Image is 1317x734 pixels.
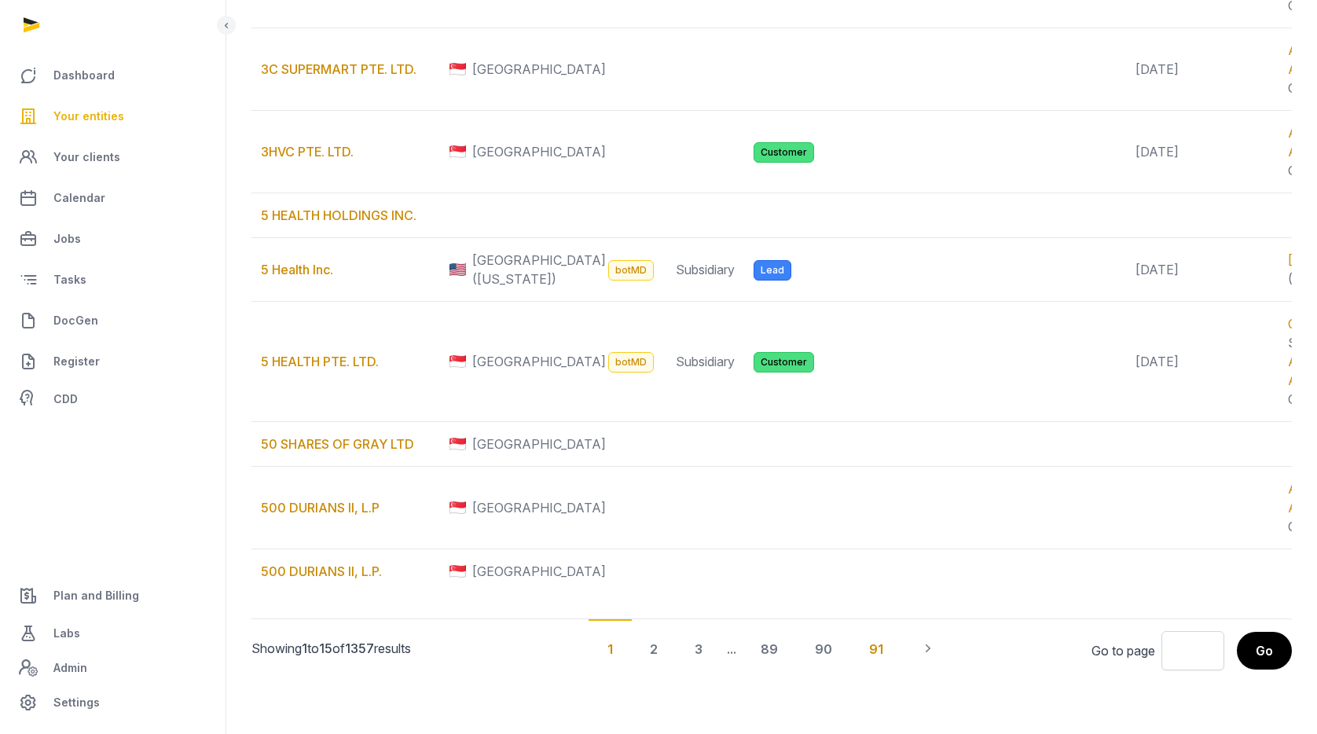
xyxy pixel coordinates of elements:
a: 500 DURIANS II, L.P. [261,563,382,579]
span: 1 [302,640,307,656]
span: Customer [754,352,814,373]
a: 5 Health Inc. [261,262,333,277]
td: [DATE] [1126,302,1278,422]
a: 500 DURIANS II, L.P [261,500,380,516]
div: 2 [631,619,677,677]
a: 3C SUPERMART PTE. LTD. [261,61,416,77]
label: Go to page [1091,641,1155,660]
span: Your clients [53,148,120,167]
span: botMD [608,260,654,281]
a: Tasks [13,261,213,299]
a: Admin [13,652,213,684]
span: Plan and Billing [53,586,139,605]
button: Go [1237,632,1292,670]
span: Calendar [53,189,105,207]
div: 3 [676,619,721,677]
td: [DATE] [1126,28,1278,111]
a: DocGen [13,302,213,339]
span: [GEOGRAPHIC_DATA] [472,60,606,79]
a: Calendar [13,179,213,217]
a: 50 SHARES OF GRAY LTD [261,436,414,452]
span: Register [53,352,100,371]
a: 5 HEALTH PTE. LTD. [261,354,379,369]
span: botMD [608,352,654,373]
span: 1357 [345,640,374,656]
td: Subsidiary [666,302,744,422]
span: Dashboard [53,66,115,85]
div: ... [721,619,743,677]
a: 5 HEALTH HOLDINGS INC. [261,207,416,223]
a: CDD [13,384,213,415]
div: 90 [796,619,851,677]
a: Dashboard [13,57,213,94]
span: DocGen [53,311,98,330]
span: [GEOGRAPHIC_DATA] [472,562,606,581]
span: CDD [53,390,78,409]
span: Jobs [53,229,81,248]
nav: Pagination [589,619,955,677]
span: Settings [53,693,100,712]
div: 91 [850,619,902,677]
a: Your clients [13,138,213,176]
span: Your entities [53,107,124,126]
span: Tasks [53,270,86,289]
a: Plan and Billing [13,577,213,615]
span: Lead [754,260,791,281]
td: [DATE] [1126,111,1278,193]
a: Register [13,343,213,380]
a: Labs [13,615,213,652]
a: Jobs [13,220,213,258]
span: [GEOGRAPHIC_DATA] [472,498,606,517]
span: 15 [319,640,332,656]
p: Showing to of results [251,620,493,677]
td: Subsidiary [666,238,744,302]
span: Labs [53,624,80,643]
span: [GEOGRAPHIC_DATA] [472,142,606,161]
a: Your entities [13,97,213,135]
span: [GEOGRAPHIC_DATA] [472,435,606,453]
a: Settings [13,684,213,721]
div: 1 [589,619,632,677]
a: 3HVC PTE. LTD. [261,144,354,160]
div: 89 [742,619,797,677]
span: [GEOGRAPHIC_DATA] [472,352,606,371]
span: Admin [53,659,87,677]
td: [DATE] [1126,238,1278,302]
span: [GEOGRAPHIC_DATA] ([US_STATE]) [472,251,606,288]
span: Customer [754,142,814,163]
